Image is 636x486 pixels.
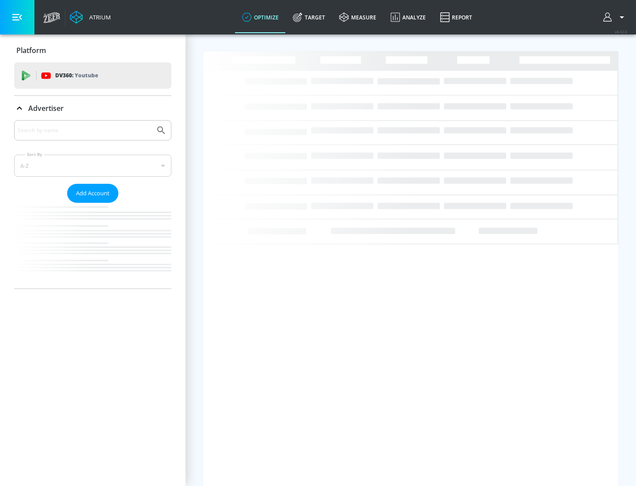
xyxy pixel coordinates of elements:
[433,1,479,33] a: Report
[383,1,433,33] a: Analyze
[14,155,171,177] div: A-Z
[18,125,151,136] input: Search by name
[16,46,46,55] p: Platform
[75,71,98,80] p: Youtube
[67,184,118,203] button: Add Account
[286,1,332,33] a: Target
[235,1,286,33] a: optimize
[55,71,98,80] p: DV360:
[14,203,171,289] nav: list of Advertiser
[615,29,627,34] span: v 4.32.0
[28,103,64,113] p: Advertiser
[14,38,171,63] div: Platform
[70,11,111,24] a: Atrium
[14,62,171,89] div: DV360: Youtube
[14,96,171,121] div: Advertiser
[76,188,110,198] span: Add Account
[25,152,44,157] label: Sort By
[332,1,383,33] a: measure
[86,13,111,21] div: Atrium
[14,120,171,289] div: Advertiser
